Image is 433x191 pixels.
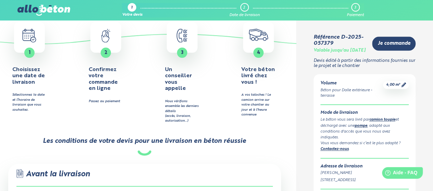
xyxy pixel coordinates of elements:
div: 3 [354,5,356,10]
div: Paiement [347,13,364,17]
button: 3 Un conseiller vous appelle Nous vérifions ensemble les derniers détails(accès, livraison, autor... [146,22,219,124]
div: A vos taloches ! Le camion arrive sur votre chantier au jour et à l'heure convenue [241,93,276,117]
div: [PERSON_NAME] [320,170,409,176]
a: Je commande [372,37,416,51]
span: 1 [29,50,30,55]
div: Avant la livraison [16,169,273,187]
a: 2 Confirmez votre commande en ligne Passez au paiement [69,22,142,104]
span: 3 [181,50,183,55]
h4: Confirmez votre commande en ligne [89,67,123,92]
div: Volume [320,81,383,86]
div: Mode de livraison [320,110,409,115]
a: Contactez-nous [320,147,349,151]
h4: Votre béton livré chez vous ! [241,67,276,85]
span: 4 [257,50,260,55]
a: pompe [355,124,367,128]
div: Sélectionnez la date et l’horaire de livraison que vous souhaitez. [12,93,47,112]
a: 1 Votre devis [122,3,142,17]
div: Référence D-2025-057379 [314,34,367,47]
div: Vous vous demandez si c’est le plus adapté ? . [320,140,409,152]
div: 1 [131,6,132,10]
img: allobéton [17,5,70,16]
div: Béton pour Dalle extérieure - terrasse [320,87,383,99]
div: 2 [243,5,245,10]
div: Le béton vous sera livré par et déchargé avec une , adapté aux conditions d'accès que vous nous a... [320,117,409,140]
span: 2 [104,50,107,55]
p: Devis édité à partir des informations fournies sur le projet et le chantier [314,58,416,68]
span: Je commande [378,41,410,46]
a: camion toupie [369,118,395,122]
div: Valable jusqu'au [DATE] [314,48,366,53]
img: truck.c7a9816ed8b9b1312949.png [249,29,268,41]
iframe: Help widget launcher [372,164,425,183]
div: Les conditions de votre devis pour une livraison en béton réussie [43,137,246,145]
a: 3 Paiement [347,3,364,17]
h4: Choisissez une date de livraison [12,67,47,85]
div: Adresse de livraison [320,164,409,169]
a: 2 Date de livraison [229,3,260,17]
div: Date de livraison [229,13,260,17]
h4: Un conseiller vous appelle [165,67,199,92]
div: Passez au paiement [89,99,123,104]
div: Nous vérifions ensemble les derniers détails (accès, livraison, autorisation…) [165,99,199,124]
div: Votre devis [122,13,142,17]
div: [STREET_ADDRESS] [320,177,409,183]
